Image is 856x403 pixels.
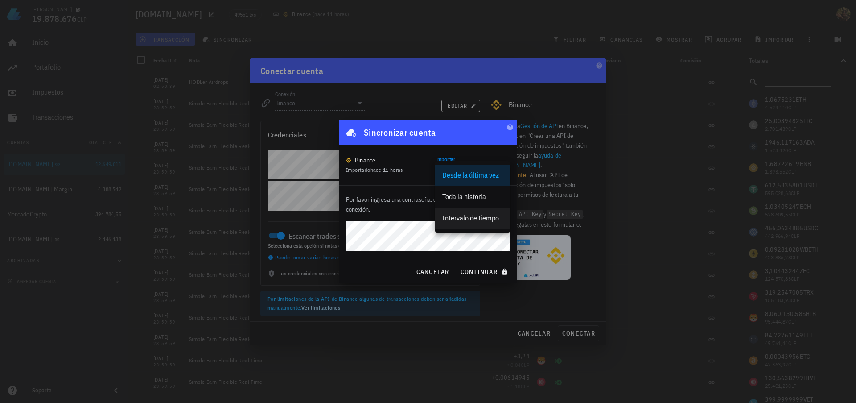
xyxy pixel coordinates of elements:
[412,264,453,280] button: cancelar
[346,166,403,173] span: Importado
[435,156,456,162] label: Importar
[364,125,436,140] div: Sincronizar cuenta
[457,264,514,280] button: continuar
[442,214,503,222] div: Intervalo de tiempo
[346,195,510,214] p: Por favor ingresa una contraseña, con ella encriptaremos la conexión.
[370,166,403,173] span: hace 11 horas
[460,268,510,276] span: continuar
[435,161,510,176] div: ImportarDesde la última vez
[416,268,449,276] span: cancelar
[355,156,376,165] div: Binance
[442,192,503,201] div: Toda la historia
[442,171,503,179] div: Desde la última vez
[346,158,351,163] img: 270.png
